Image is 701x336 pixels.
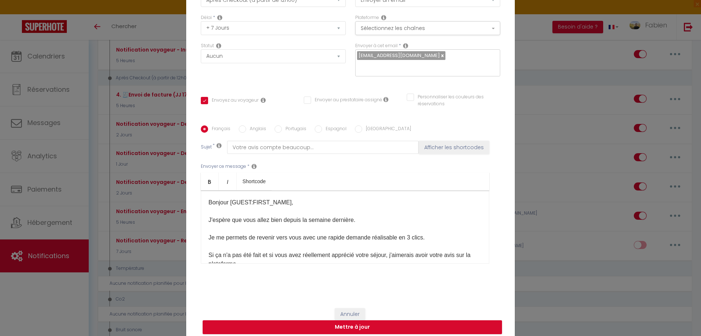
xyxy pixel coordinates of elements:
label: Portugais [282,125,306,133]
i: Envoyer au voyageur [261,97,266,103]
a: Bold [201,173,219,190]
i: Recipient [403,43,408,49]
img: website_grey.svg [12,19,18,25]
label: Délai [201,14,212,21]
label: Anglais [246,125,266,133]
div: Domaine: [DOMAIN_NAME] [19,19,83,25]
label: Envoyer ce message [201,163,246,170]
label: [GEOGRAPHIC_DATA] [362,125,411,133]
img: tab_keywords_by_traffic_grey.svg [83,42,89,48]
button: Afficher les shortcodes [419,141,489,154]
img: tab_domain_overview_orange.svg [30,42,35,48]
button: Annuler [335,308,365,321]
button: Mettre à jour [203,320,502,334]
a: Shortcode [237,173,272,190]
img: logo_orange.svg [12,12,18,18]
i: Envoyer au prestataire si il est assigné [383,97,388,102]
label: Plateforme [355,14,379,21]
button: Sélectionnez les chaînes [355,21,500,35]
a: Italic [219,173,237,190]
i: Message [252,163,257,169]
label: Français [208,125,230,133]
div: v 4.0.15 [20,12,36,18]
label: Statut [201,42,214,49]
label: Espagnol [322,125,346,133]
i: Subject [217,143,222,148]
i: Booking status [216,43,221,49]
label: Envoyer à cet email [355,42,398,49]
div: Mots-clés [91,43,112,48]
div: Domaine [38,43,56,48]
span: [EMAIL_ADDRESS][DOMAIN_NAME] [359,52,440,59]
i: Action Channel [381,15,386,20]
label: Sujet [201,144,212,151]
i: Action Time [217,15,222,20]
